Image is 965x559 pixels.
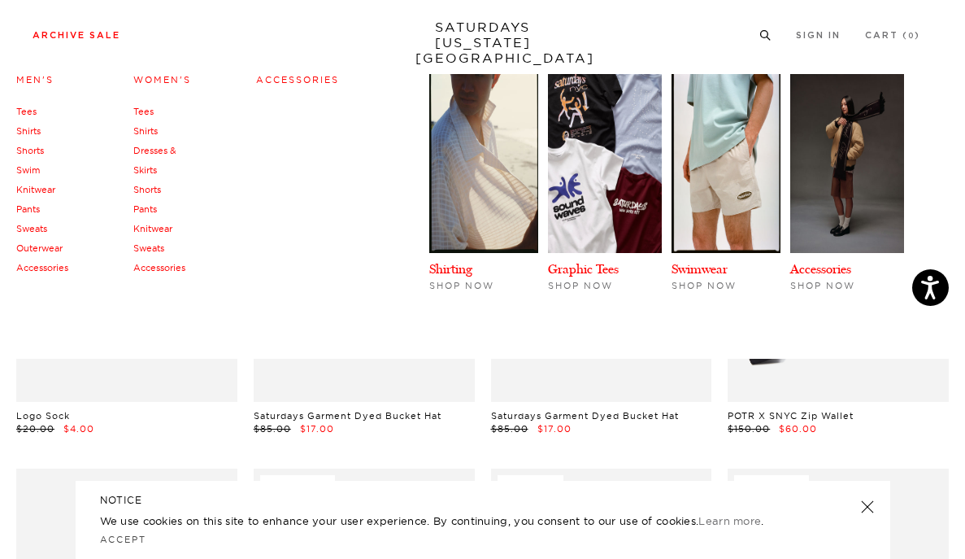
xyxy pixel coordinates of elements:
span: $17.00 [300,423,334,435]
a: Outerwear [16,242,63,254]
a: Sweats [16,223,47,234]
a: Shirting [429,261,472,277]
a: Pants [16,203,40,215]
a: Saturdays Garment Dyed Bucket Hat [491,410,679,421]
a: Tees [133,106,154,117]
span: $17.00 [537,423,572,435]
a: Shirts [16,125,41,137]
a: Knitwear [133,223,172,234]
a: Cart (0) [865,31,920,40]
a: Women's [133,74,191,85]
a: Accessories [790,261,851,277]
span: $85.00 [254,423,291,435]
p: We use cookies on this site to enhance your user experience. By continuing, you consent to our us... [100,513,808,529]
a: Sweats [133,242,164,254]
span: $85.00 [491,423,528,435]
a: SATURDAYS[US_STATE][GEOGRAPHIC_DATA] [415,20,550,66]
span: $4.00 [63,423,94,435]
a: Accessories [256,74,339,85]
a: Shirts [133,125,158,137]
small: 0 [908,33,915,40]
a: Swim [16,164,40,176]
a: Graphic Tees [548,261,619,277]
span: $150.00 [728,423,770,435]
a: Shorts [16,145,44,156]
a: Learn more [698,514,761,527]
div: Sold Out [498,475,563,498]
a: Swimwear [672,261,728,277]
a: Tees [16,106,37,117]
a: Archive Sale [33,31,120,40]
a: Accessories [16,262,68,273]
a: Pants [133,203,157,215]
a: Logo Sock [16,410,70,421]
a: Accessories [133,262,185,273]
span: $60.00 [779,423,817,435]
h5: NOTICE [100,493,866,508]
a: Accept [100,534,147,545]
a: Dresses & Skirts [133,145,176,176]
div: Low Stock [734,475,809,498]
a: Saturdays Garment Dyed Bucket Hat [254,410,441,421]
a: POTR X SNYC Zip Wallet [728,410,854,421]
span: $20.00 [16,423,54,435]
div: Low Stock [260,475,335,498]
a: Men's [16,74,54,85]
a: Shorts [133,184,161,195]
a: Sign In [796,31,841,40]
a: Knitwear [16,184,55,195]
